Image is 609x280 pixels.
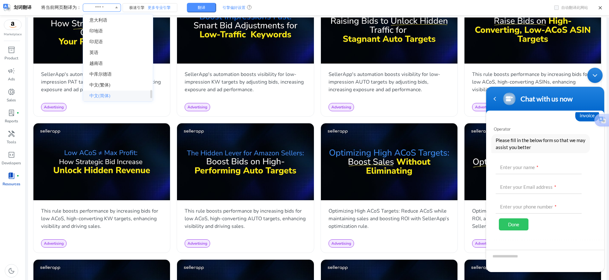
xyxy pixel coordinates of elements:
[472,71,593,93] p: This rule boosts performance by increasing bids for low ACoS, high-converting ASINs, enhancing vi...
[41,71,162,93] p: SellerApp's automation boosts visibility for low-impression PAT targets by adjusting bids, enhanc...
[2,160,21,166] p: Developers
[185,207,306,230] p: This rule boosts performance by increasing bids for low ACoS, high-converting AUTO targets, enhan...
[4,20,21,30] img: amazon.svg
[185,71,306,93] p: SellerApp's automation boosts visibility for low-impression KW targets by adjusting bids, increas...
[8,76,15,82] p: Ads
[329,71,450,93] p: SellerApp's automation boosts visibility for low-impression AUTO targets by adjusting bids, incre...
[188,241,207,246] span: Advertising
[17,174,19,177] span: fiber_manual_record
[472,207,593,230] p: Optimizing High ACoS Targets: Reduce ACoS, boost ROI, and maintain sales momentum with SellerApp’...
[8,46,15,54] span: inventory_2
[4,55,18,61] p: Product
[44,105,64,110] span: Advertising
[8,267,15,275] span: dark_mode
[41,207,162,230] p: This rule boosts performance by increasing bids for low ACoS, high-converting KW targets, enhanci...
[464,123,601,200] img: sddefault.jpg
[8,172,15,180] span: book_4
[331,241,351,246] span: Advertising
[33,123,170,200] img: sddefault.jpg
[475,241,495,246] span: Advertising
[8,88,15,96] span: donut_small
[475,105,495,110] span: Advertising
[7,97,16,103] p: Sales
[8,67,15,75] span: campaign
[4,32,22,37] p: Marketplace
[177,123,314,200] img: sddefault.jpg
[321,123,457,200] img: sddefault.jpg
[331,105,351,110] span: Advertising
[188,105,207,110] span: Advertising
[7,139,16,145] p: Tools
[329,207,450,230] p: Optimizing High ACoS Targets: Reduce ACoS while maintaining sales and boosting ROI with SellerApp...
[5,118,18,124] p: Reports
[44,241,64,246] span: Advertising
[483,65,607,275] iframe: SalesIQ Chatwindow
[8,109,15,117] span: lab_profile
[8,151,15,159] span: code_blocks
[8,130,15,138] span: handyman
[17,112,19,114] span: fiber_manual_record
[3,181,20,187] p: Resources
